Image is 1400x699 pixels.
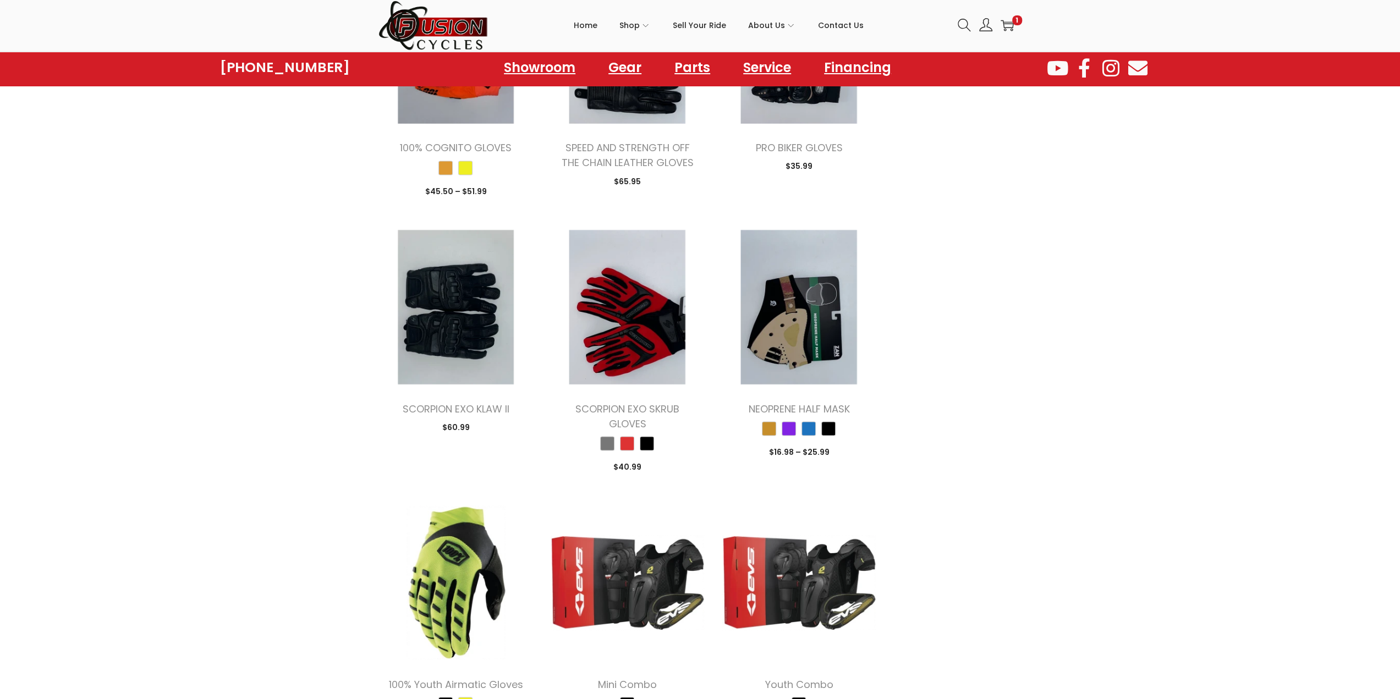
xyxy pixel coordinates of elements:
a: [PHONE_NUMBER] [220,60,350,75]
a: Home [574,1,597,50]
a: PRO BIKER GLOVES [755,141,842,155]
a: 1 [1001,19,1014,32]
a: NEOPRENE HALF MASK [748,401,849,415]
a: 100% COGNITO GLOVES [400,141,512,155]
span: $ [442,421,447,432]
span: $ [768,446,773,457]
a: SCORPION EXO SKRUB GLOVES [575,401,679,430]
a: Shop [619,1,651,50]
a: SPEED AND STRENGTH OFF THE CHAIN LEATHER GLOVES [561,141,693,169]
a: Parts [663,55,721,80]
span: 16.98 [768,446,793,457]
span: Shop [619,12,640,39]
img: Product image [721,505,876,660]
a: Contact Us [818,1,864,50]
span: – [795,446,800,457]
span: 51.99 [462,185,486,196]
span: 45.50 [425,185,453,196]
span: Contact Us [818,12,864,39]
span: $ [462,185,466,196]
nav: Primary navigation [488,1,949,50]
span: Home [574,12,597,39]
span: About Us [748,12,785,39]
a: About Us [748,1,796,50]
a: Mini Combo [598,677,657,691]
span: $ [614,175,619,186]
a: Gear [597,55,652,80]
span: 60.99 [442,421,469,432]
span: $ [802,446,807,457]
span: $ [425,185,430,196]
span: 40.99 [613,461,641,472]
span: Sell Your Ride [673,12,726,39]
span: 25.99 [802,446,829,457]
span: $ [786,161,790,172]
a: Service [732,55,802,80]
a: Financing [813,55,902,80]
img: Product image [550,505,705,660]
a: 100% Youth Airmatic Gloves [388,677,523,691]
span: 35.99 [786,161,812,172]
a: SCORPION EXO KLAW II [402,401,509,415]
a: Youth Combo [765,677,833,691]
a: Sell Your Ride [673,1,726,50]
span: $ [613,461,618,472]
a: Showroom [493,55,586,80]
span: – [454,185,460,196]
span: 65.95 [614,175,641,186]
nav: Menu [493,55,902,80]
